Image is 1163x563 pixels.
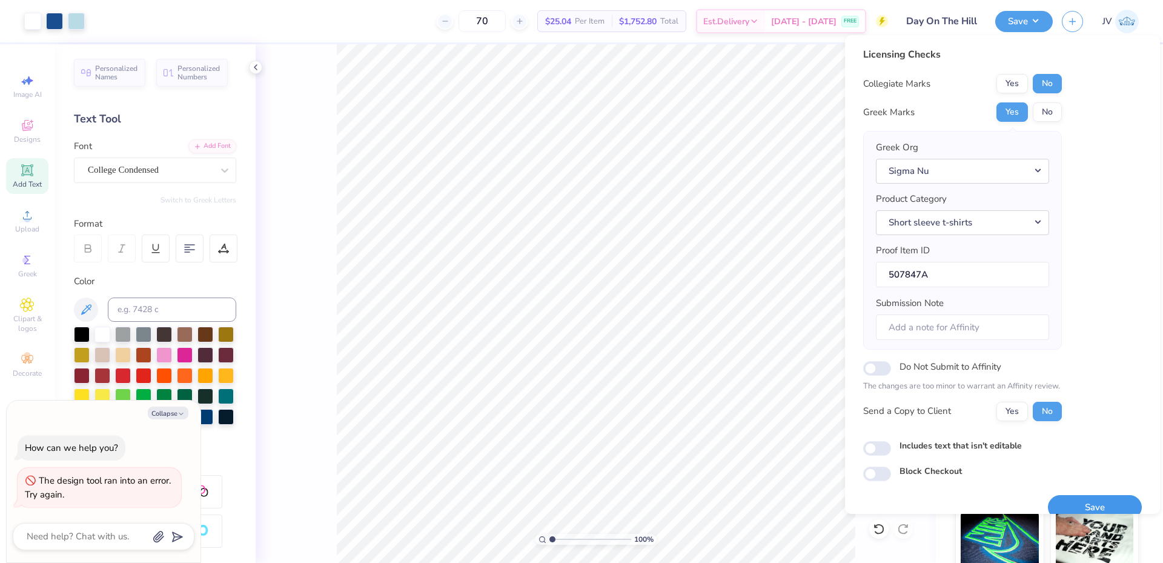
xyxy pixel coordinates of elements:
button: Sigma Nu [876,159,1049,184]
div: The design tool ran into an error. Try again. [25,475,171,501]
span: $1,752.80 [619,15,657,28]
a: JV [1102,10,1139,33]
button: Collapse [148,407,188,419]
button: Save [995,11,1053,32]
span: Total [660,15,678,28]
span: Greek [18,269,37,279]
label: Proof Item ID [876,244,930,258]
div: Send a Copy to Client [863,404,951,418]
button: Yes [996,74,1028,93]
span: Personalized Numbers [177,64,220,81]
div: Text Tool [74,111,236,127]
button: Yes [996,102,1028,122]
label: Font [74,139,92,153]
div: Greek Marks [863,105,915,119]
p: The changes are too minor to warrant an Affinity review. [863,381,1062,393]
span: Designs [14,135,41,144]
label: Block Checkout [900,465,962,478]
label: Includes text that isn't editable [900,439,1022,452]
div: How can we help you? [25,442,118,454]
label: Do Not Submit to Affinity [900,359,1001,375]
button: Switch to Greek Letters [161,195,236,205]
span: Upload [15,224,39,234]
span: JV [1102,15,1112,28]
div: Color [74,275,236,288]
span: FREE [844,17,857,25]
input: e.g. 7428 c [108,298,236,322]
span: $25.04 [545,15,571,28]
img: Jo Vincent [1115,10,1139,33]
span: Est. Delivery [703,15,749,28]
button: No [1033,102,1062,122]
span: [DATE] - [DATE] [771,15,837,28]
input: – – [459,10,506,32]
div: Add Font [188,139,236,153]
input: Add a note for Affinity [876,315,1049,341]
span: Personalized Names [95,64,138,81]
button: Yes [996,402,1028,421]
span: Clipart & logos [6,314,48,333]
button: No [1033,74,1062,93]
button: Short sleeve t-shirts [876,210,1049,235]
input: Untitled Design [897,9,986,33]
span: Add Text [13,179,42,189]
label: Greek Org [876,141,918,155]
span: Image AI [13,90,42,99]
span: 100 % [634,534,654,545]
label: Product Category [876,192,947,206]
span: Per Item [575,15,605,28]
div: Licensing Checks [863,47,1062,62]
button: No [1033,402,1062,421]
div: Format [74,217,237,231]
div: Collegiate Marks [863,77,930,91]
label: Submission Note [876,296,944,310]
span: Decorate [13,368,42,378]
button: Save [1048,495,1142,520]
